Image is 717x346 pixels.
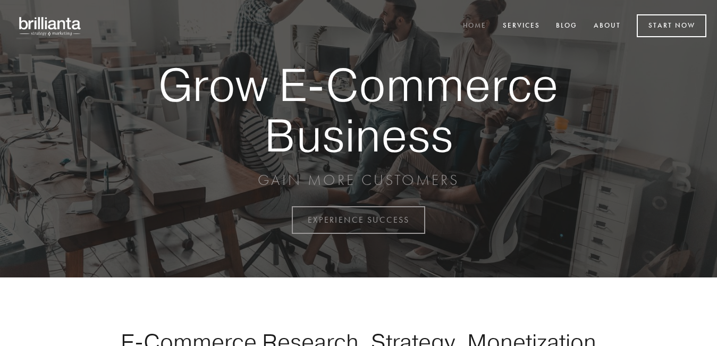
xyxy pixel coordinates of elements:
p: GAIN MORE CUSTOMERS [122,171,596,190]
strong: Grow E-Commerce Business [122,60,596,160]
img: brillianta - research, strategy, marketing [11,11,90,41]
a: Services [496,18,547,35]
a: Blog [549,18,584,35]
a: Home [456,18,493,35]
a: About [587,18,628,35]
a: Start Now [637,14,706,37]
a: EXPERIENCE SUCCESS [292,206,425,234]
